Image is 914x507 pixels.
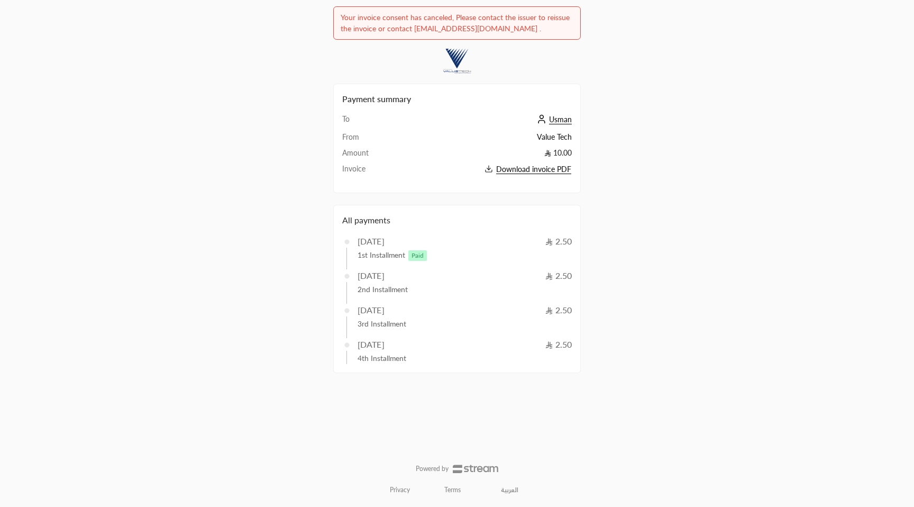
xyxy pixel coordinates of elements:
span: 2.50 [545,339,572,349]
span: 2.50 [545,270,572,280]
span: Paid [408,250,427,261]
td: From [342,132,394,148]
span: 1st Installment [358,250,405,261]
img: Company Logo [443,47,471,75]
td: Invoice [342,164,394,176]
td: 10.00 [394,148,572,164]
span: 3rd Installment [358,319,406,330]
span: Usman [549,115,572,124]
p: Powered by [416,465,449,473]
span: 2.50 [545,236,572,246]
a: Privacy [390,486,410,494]
span: Download invoice PDF [496,165,571,174]
h2: Payment summary [342,93,572,105]
td: To [342,114,394,131]
div: [DATE] [358,269,385,282]
td: Value Tech [394,132,572,148]
div: [DATE] [358,338,385,351]
span: 4th Installment [358,353,406,364]
button: Download invoice PDF [394,164,572,176]
div: Your invoice consent has canceled, Please contact the issuer to reissue the invoice or contact . [341,12,573,34]
span: 2.50 [545,305,572,315]
div: [DATE] [358,235,385,248]
a: [EMAIL_ADDRESS][DOMAIN_NAME] [412,24,540,33]
a: Terms [444,486,461,494]
td: Amount [342,148,394,164]
span: 2nd Installment [358,284,408,295]
a: العربية [495,482,524,499]
div: All payments [342,214,572,227]
a: Usman [534,115,572,124]
div: [DATE] [358,304,385,316]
